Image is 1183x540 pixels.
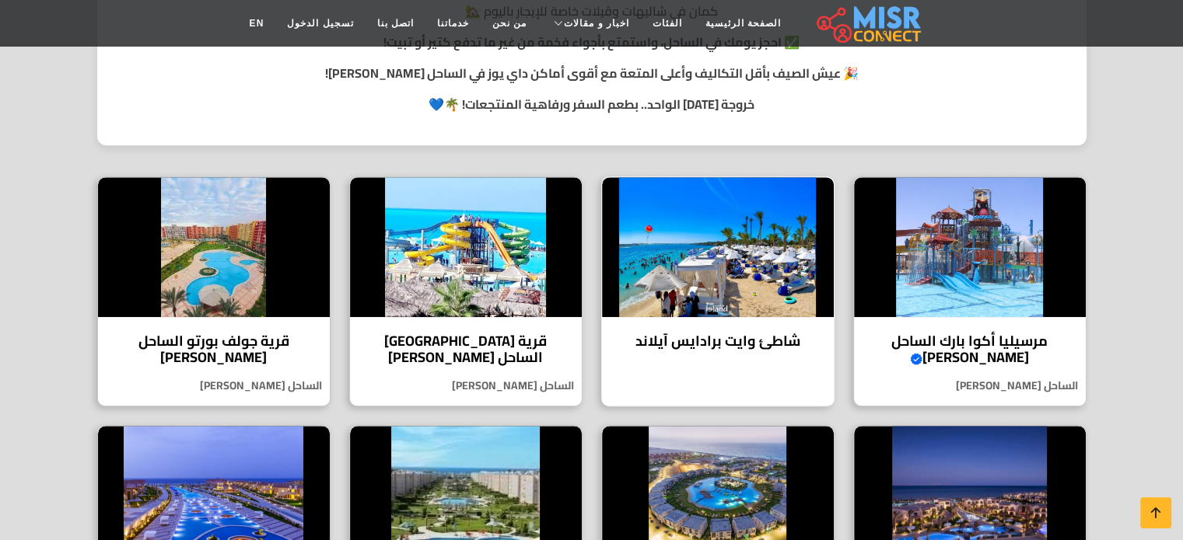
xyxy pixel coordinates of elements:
[429,92,754,116] strong: خروجة [DATE] الواحد.. بطعم السفر ورفاهية المنتجعات! 🌴💙
[592,176,844,406] a: شاطئ وايت برادايس آيلاند شاطئ وايت برادايس آيلاند
[98,378,330,394] p: الساحل [PERSON_NAME]
[694,9,793,38] a: الصفحة الرئيسية
[602,177,834,317] img: شاطئ وايت برادايس آيلاند
[238,9,276,38] a: EN
[564,16,629,30] span: اخبار و مقالات
[350,177,582,317] img: قرية اللوتس الساحل الشمالي
[481,9,538,38] a: من نحن
[350,378,582,394] p: الساحل [PERSON_NAME]
[538,9,641,38] a: اخبار و مقالات
[88,176,340,406] a: قرية جولف بورتو الساحل الشمالي قرية جولف بورتو الساحل [PERSON_NAME] الساحل [PERSON_NAME]
[362,333,570,366] h4: قرية [GEOGRAPHIC_DATA] الساحل [PERSON_NAME]
[425,9,481,38] a: خدماتنا
[910,353,922,365] svg: Verified account
[366,9,425,38] a: اتصل بنا
[641,9,694,38] a: الفئات
[817,4,921,43] img: main.misr_connect
[98,177,330,317] img: قرية جولف بورتو الساحل الشمالي
[614,333,822,350] h4: شاطئ وايت برادايس آيلاند
[110,333,318,366] h4: قرية جولف بورتو الساحل [PERSON_NAME]
[275,9,365,38] a: تسجيل الدخول
[325,61,859,85] strong: 🎉 عيش الصيف بأقل التكاليف وأعلى المتعة مع أقوى أماكن داي يوز في الساحل [PERSON_NAME]!
[340,176,592,406] a: قرية اللوتس الساحل الشمالي قرية [GEOGRAPHIC_DATA] الساحل [PERSON_NAME] الساحل [PERSON_NAME]
[866,333,1074,366] h4: مرسيليا أكوا بارك الساحل [PERSON_NAME]
[854,378,1086,394] p: الساحل [PERSON_NAME]
[844,176,1096,406] a: مرسيليا أكوا بارك الساحل الشمالي مرسيليا أكوا بارك الساحل [PERSON_NAME] الساحل [PERSON_NAME]
[854,177,1086,317] img: مرسيليا أكوا بارك الساحل الشمالي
